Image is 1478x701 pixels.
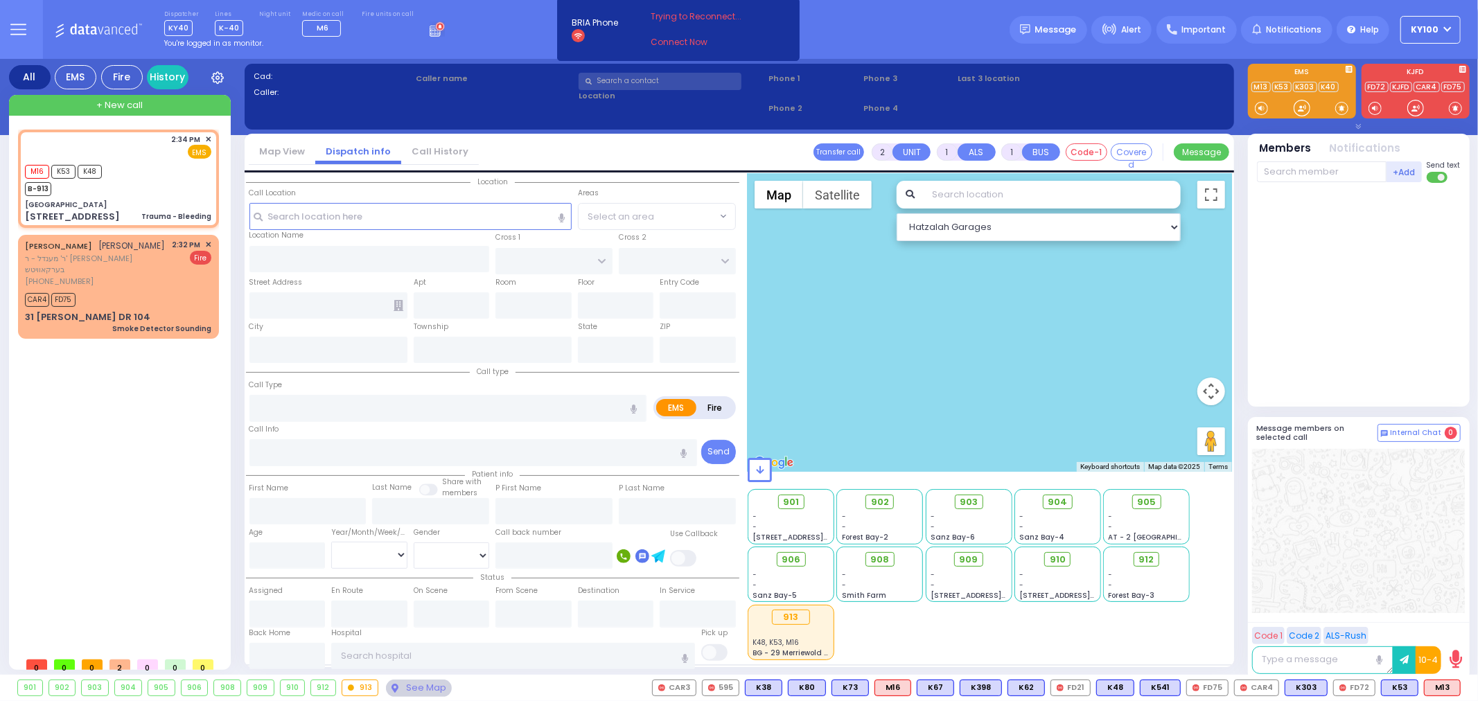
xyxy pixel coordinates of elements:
[331,527,407,538] div: Year/Month/Week/Day
[1362,69,1470,78] label: KJFD
[842,569,846,580] span: -
[958,73,1091,85] label: Last 3 location
[651,10,760,23] span: Trying to Reconnect...
[832,680,869,696] div: K73
[1109,590,1155,601] span: Forest Bay-3
[247,680,274,695] div: 909
[696,399,734,416] label: Fire
[259,10,290,19] label: Night unit
[753,648,831,658] span: BG - 29 Merriewold S.
[1333,680,1375,696] div: FD72
[768,103,859,114] span: Phone 2
[495,585,538,596] label: From Scene
[165,659,186,670] span: 0
[331,628,362,639] label: Hospital
[958,143,996,161] button: ALS
[1111,143,1152,161] button: Covered
[1411,24,1439,36] span: Ky100
[51,165,76,179] span: K53
[1319,82,1339,92] a: K40
[1181,24,1226,36] span: Important
[18,680,42,695] div: 901
[1109,569,1113,580] span: -
[1381,680,1418,696] div: BLS
[470,177,515,187] span: Location
[783,495,799,509] span: 901
[579,73,741,90] input: Search a contact
[803,181,872,208] button: Show satellite imagery
[1139,553,1154,567] span: 912
[78,165,102,179] span: K48
[1416,646,1441,674] button: 10-4
[660,585,695,596] label: In Service
[660,321,670,332] label: ZIP
[25,253,168,276] span: ר' מענדל - ר' [PERSON_NAME] בערקאוויטש
[315,145,401,158] a: Dispatch info
[579,90,764,102] label: Location
[173,240,201,250] span: 2:32 PM
[1109,580,1113,590] span: -
[414,585,448,596] label: On Scene
[249,527,263,538] label: Age
[495,277,516,288] label: Room
[1339,684,1346,691] img: red-radio-icon.svg
[82,659,103,670] span: 0
[147,65,188,89] a: History
[753,522,757,532] span: -
[842,532,888,542] span: Forest Bay-2
[931,590,1062,601] span: [STREET_ADDRESS][PERSON_NAME]
[254,71,412,82] label: Cad:
[1020,24,1030,35] img: message.svg
[842,590,886,601] span: Smith Farm
[249,380,283,391] label: Call Type
[578,277,595,288] label: Floor
[281,680,305,695] div: 910
[164,38,263,48] span: You're logged in as monitor.
[115,680,142,695] div: 904
[755,181,803,208] button: Show street map
[960,680,1002,696] div: K398
[588,210,654,224] span: Select an area
[1035,23,1077,37] span: Message
[652,680,696,696] div: CAR3
[1387,161,1423,182] button: +Add
[1096,680,1134,696] div: BLS
[495,232,520,243] label: Cross 1
[51,293,76,307] span: FD75
[931,522,935,532] span: -
[842,522,846,532] span: -
[917,680,954,696] div: K67
[1400,16,1461,44] button: Ky100
[193,659,213,670] span: 0
[311,680,335,695] div: 912
[249,321,264,332] label: City
[832,680,869,696] div: BLS
[1427,170,1449,184] label: Turn off text
[1287,627,1321,644] button: Code 2
[1330,141,1401,157] button: Notifications
[25,276,94,287] span: [PHONE_NUMBER]
[414,277,426,288] label: Apt
[658,684,665,691] img: red-radio-icon.svg
[1109,532,1211,542] span: AT - 2 [GEOGRAPHIC_DATA]
[1266,24,1321,36] span: Notifications
[923,181,1180,208] input: Search location
[1050,680,1091,696] div: FD21
[249,424,279,435] label: Call Info
[1197,378,1225,405] button: Map camera controls
[1285,680,1328,696] div: BLS
[1019,580,1023,590] span: -
[249,188,297,199] label: Call Location
[49,680,76,695] div: 902
[656,399,696,416] label: EMS
[960,680,1002,696] div: BLS
[813,143,864,161] button: Transfer call
[871,495,889,509] span: 902
[708,684,715,691] img: red-radio-icon.svg
[874,680,911,696] div: M16
[619,483,665,494] label: P Last Name
[1248,69,1356,78] label: EMS
[931,532,975,542] span: Sanz Bay-6
[96,98,143,112] span: + New call
[751,454,797,472] a: Open this area in Google Maps (opens a new window)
